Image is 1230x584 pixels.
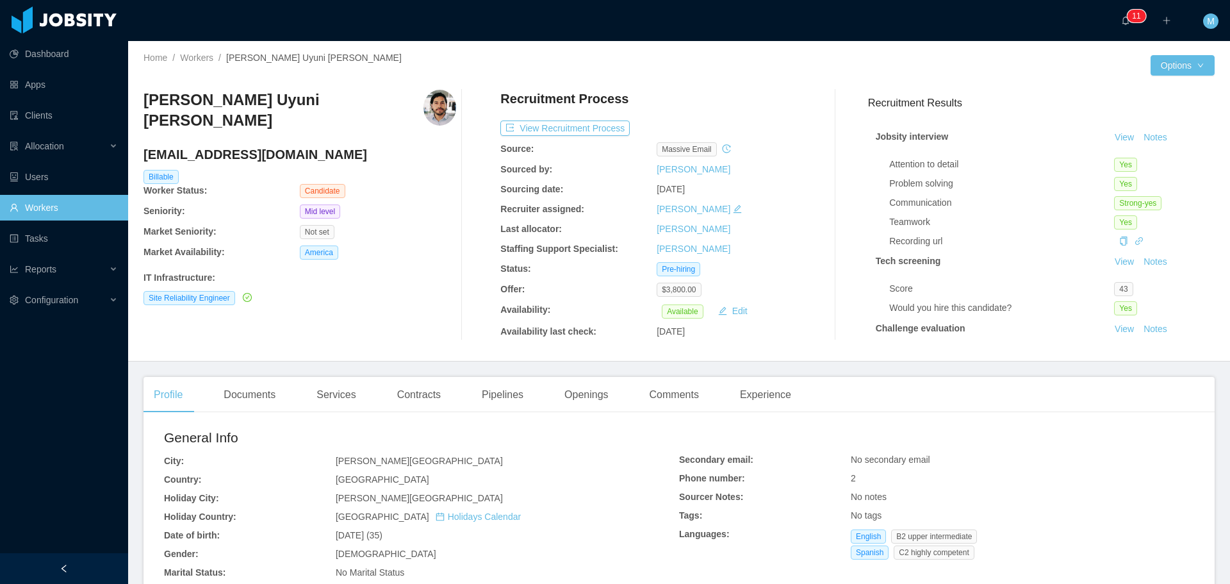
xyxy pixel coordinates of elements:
[143,90,423,131] h3: [PERSON_NAME] Uyuni [PERSON_NAME]
[213,377,286,413] div: Documents
[657,262,700,276] span: Pre-hiring
[143,272,215,283] b: IT Infrastructure :
[25,264,56,274] span: Reports
[10,265,19,274] i: icon: line-chart
[1119,237,1128,246] i: icon: copy
[10,296,19,305] i: icon: setting
[143,206,185,216] b: Seniority:
[730,377,801,413] div: Experience
[1162,16,1171,25] i: icon: plus
[180,53,213,63] a: Workers
[500,305,550,315] b: Availability:
[300,225,334,239] span: Not set
[889,235,1114,248] div: Recording url
[143,291,235,305] span: Site Reliability Engineer
[733,204,742,213] i: icon: edit
[1132,10,1136,22] p: 1
[1114,282,1133,296] span: 43
[679,492,743,502] b: Sourcer Notes:
[657,184,685,194] span: [DATE]
[657,164,730,174] a: [PERSON_NAME]
[336,530,382,540] span: [DATE] (35)
[851,509,1194,522] div: No tags
[500,123,630,133] a: icon: exportView Recruitment Process
[25,141,64,151] span: Allocation
[657,224,730,234] a: [PERSON_NAME]
[471,377,534,413] div: Pipelines
[500,204,584,214] b: Recruiter assigned:
[336,493,503,503] span: [PERSON_NAME][GEOGRAPHIC_DATA]
[1114,196,1161,210] span: Strong-yes
[164,493,219,503] b: Holiday City:
[1114,177,1137,191] span: Yes
[657,283,701,297] span: $3,800.00
[889,158,1114,171] div: Attention to detail
[1114,215,1137,229] span: Yes
[500,284,525,294] b: Offer:
[1207,13,1215,29] span: M
[164,456,184,466] b: City:
[713,303,753,319] button: icon: editEdit
[1136,10,1141,22] p: 1
[172,53,175,63] span: /
[164,474,201,485] b: Country:
[10,226,118,251] a: icon: profileTasks
[336,549,436,559] span: [DEMOGRAPHIC_DATA]
[1114,158,1137,172] span: Yes
[1151,55,1215,76] button: Optionsicon: down
[143,185,207,196] b: Worker Status:
[851,455,930,465] span: No secondary email
[889,301,1114,315] div: Would you hire this candidate?
[143,247,225,257] b: Market Availability:
[243,293,252,302] i: icon: check-circle
[25,295,78,305] span: Configuration
[679,473,745,483] b: Phone number:
[657,244,730,254] a: [PERSON_NAME]
[10,195,118,221] a: icon: userWorkers
[1119,235,1128,248] div: Copy
[300,246,338,260] span: America
[1138,254,1172,270] button: Notes
[851,530,886,544] span: English
[889,177,1114,190] div: Problem solving
[436,512,521,522] a: icon: calendarHolidays Calendar
[500,90,628,108] h4: Recruitment Process
[851,492,887,502] span: No notes
[300,204,340,219] span: Mid level
[240,292,252,303] a: icon: check-circle
[1114,301,1137,315] span: Yes
[889,215,1114,229] div: Teamwork
[500,144,534,154] b: Source:
[500,263,530,274] b: Status:
[639,377,709,413] div: Comments
[300,184,345,198] span: Candidate
[889,196,1114,210] div: Communication
[336,456,503,466] span: [PERSON_NAME][GEOGRAPHIC_DATA]
[1138,322,1172,337] button: Notes
[10,164,118,190] a: icon: robotUsers
[554,377,619,413] div: Openings
[164,428,679,448] h2: General Info
[657,142,716,156] span: Massive Email
[876,256,941,266] strong: Tech screening
[500,121,630,136] button: icon: exportView Recruitment Process
[143,53,167,63] a: Home
[336,512,521,522] span: [GEOGRAPHIC_DATA]
[10,103,118,128] a: icon: auditClients
[894,546,974,560] span: C2 highly competent
[868,95,1215,111] h3: Recruitment Results
[889,282,1114,296] div: Score
[1121,16,1130,25] i: icon: bell
[1110,256,1138,267] a: View
[1138,130,1172,146] button: Notes
[500,164,552,174] b: Sourced by:
[436,512,445,521] i: icon: calendar
[143,170,179,184] span: Billable
[164,549,199,559] b: Gender:
[306,377,366,413] div: Services
[10,142,19,151] i: icon: solution
[722,144,731,153] i: icon: history
[876,131,949,142] strong: Jobsity interview
[500,224,562,234] b: Last allocator:
[1127,10,1145,22] sup: 11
